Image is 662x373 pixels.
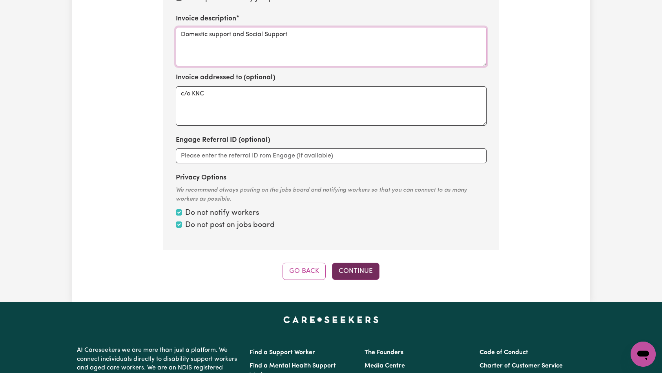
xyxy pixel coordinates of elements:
input: Please enter the referral ID rom Engage (if available) [176,148,487,163]
textarea: Domestic support and Social Support [176,27,487,66]
button: Continue [332,263,379,280]
label: Do not notify workers [185,208,259,219]
a: The Founders [365,349,403,356]
iframe: Button to launch messaging window [631,342,656,367]
a: Media Centre [365,363,405,369]
a: Charter of Customer Service [480,363,563,369]
a: Careseekers home page [283,316,379,322]
button: Go Back [283,263,326,280]
label: Do not post on jobs board [185,220,275,231]
label: Privacy Options [176,173,226,183]
a: Code of Conduct [480,349,528,356]
label: Engage Referral ID (optional) [176,135,270,145]
label: Invoice addressed to (optional) [176,73,275,83]
a: Find a Support Worker [250,349,315,356]
label: Invoice description [176,14,236,24]
textarea: c/o KNC [176,86,487,126]
div: We recommend always posting on the jobs board and notifying workers so that you can connect to as... [176,186,487,204]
